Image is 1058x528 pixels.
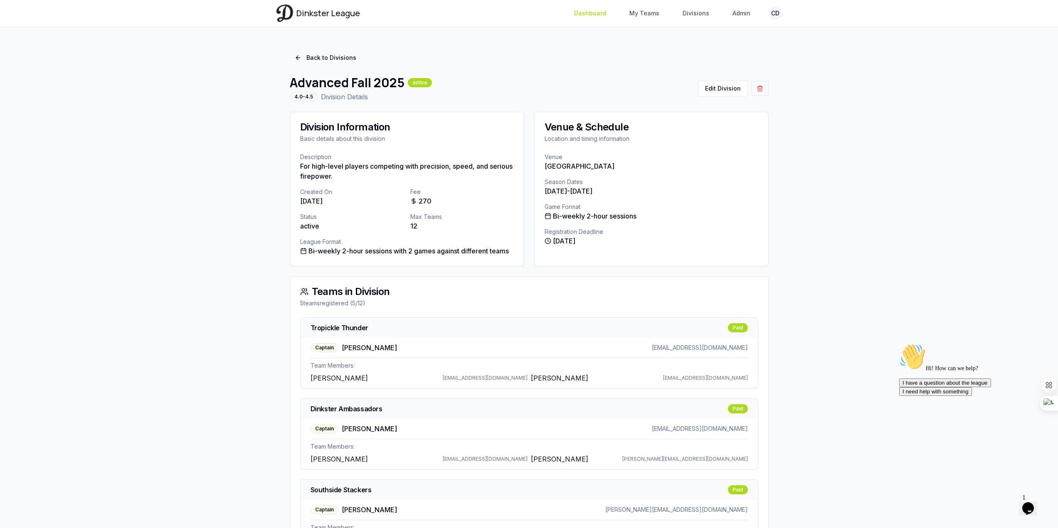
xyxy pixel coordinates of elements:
span: [PERSON_NAME] [342,424,397,434]
div: Basic details about this division [300,135,514,143]
h1: Advanced Fall 2025 [290,75,404,90]
span: [EMAIL_ADDRESS][DOMAIN_NAME] [443,375,528,381]
span: [PERSON_NAME] [531,373,588,383]
p: [DATE] [300,196,404,206]
p: Division Details [321,92,368,102]
div: 4.0-4.5 [290,92,318,101]
a: My Teams [624,6,664,21]
span: [PERSON_NAME] [311,373,368,383]
iframe: chat widget [1019,491,1046,516]
span: Dinkster League [296,7,360,19]
a: Tropickle Thunder [311,323,368,333]
p: [DATE] - [DATE] [545,186,758,196]
div: Captain [311,424,338,433]
p: Registration Deadline [545,228,758,236]
div: Paid [728,323,748,332]
div: Captain [311,505,338,514]
span: Hi! How can we help? [3,25,82,31]
button: I have a question about the league [3,38,95,47]
p: Team Members: [311,442,748,451]
p: For high-level players competing with precision, speed, and serious firepower. [300,161,514,181]
div: 👋Hi! How can we help?I have a question about the leagueI need help with something [3,3,153,56]
p: Fee [410,188,514,196]
div: Location and timing information [545,135,758,143]
p: Season Dates [545,178,758,186]
div: Paid [728,485,748,494]
p: [GEOGRAPHIC_DATA] [545,161,758,171]
span: [EMAIL_ADDRESS][DOMAIN_NAME] [443,456,528,462]
span: [EMAIL_ADDRESS][DOMAIN_NAME] [652,344,748,352]
p: Max Teams [410,213,514,221]
div: Paid [728,404,748,413]
span: [PERSON_NAME] [342,505,397,515]
span: [PERSON_NAME][EMAIL_ADDRESS][DOMAIN_NAME] [605,506,748,514]
a: Dinkster Ambassadors [311,404,382,414]
p: active [300,221,404,231]
p: Description [300,153,514,161]
a: Dinkster League [276,5,360,22]
span: [PERSON_NAME] [311,454,368,464]
img: :wave: [3,3,30,30]
span: [PERSON_NAME] [531,454,588,464]
span: [PERSON_NAME] [342,343,397,353]
p: 12 [410,221,514,231]
div: Captain [311,343,338,352]
div: 5 team s registered ( 5 / 12 ) [300,299,758,307]
p: [DATE] [545,236,758,246]
iframe: chat widget [896,340,1046,486]
a: Divisions [678,6,714,21]
div: Division Information [300,122,514,132]
p: Game Format [545,203,758,211]
button: I need help with something [3,47,76,56]
p: Created On [300,188,404,196]
p: Bi-weekly 2-hour sessions [545,211,758,221]
a: Southside Stackers [311,485,372,495]
p: League Format [300,238,514,246]
a: Dashboard [569,6,611,21]
p: Bi-weekly 2-hour sessions with 2 games against different teams [300,246,514,256]
a: Admin [728,6,755,21]
p: Venue [545,153,758,161]
div: active [408,78,432,87]
a: Back to Divisions [290,50,361,65]
button: CD [769,7,782,20]
span: [EMAIL_ADDRESS][DOMAIN_NAME] [663,375,748,381]
span: [PERSON_NAME][EMAIL_ADDRESS][DOMAIN_NAME] [622,456,748,462]
p: Team Members: [311,361,748,370]
img: Dinkster [276,5,293,22]
div: Teams in Division [300,287,758,297]
p: Status [300,213,404,221]
span: [EMAIL_ADDRESS][DOMAIN_NAME] [652,425,748,433]
a: Edit Division [698,80,748,97]
p: 270 [410,196,514,206]
div: Venue & Schedule [545,122,758,132]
